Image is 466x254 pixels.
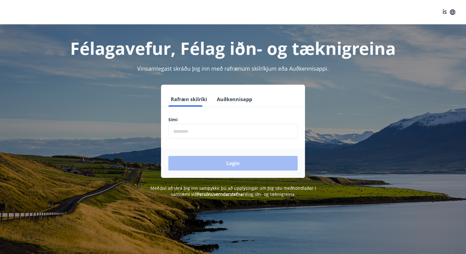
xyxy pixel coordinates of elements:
[150,185,316,197] span: Með því að skrá þig inn samþykkir þú að upplýsingar um þig séu meðhöndlaðar í samræmi við Félag i...
[168,117,298,123] label: Sími
[168,92,210,107] button: Rafræn skilríki
[137,65,329,72] span: Vinsamlegast skráðu þig inn með rafrænum skilríkjum eða Auðkennisappi.
[214,92,255,107] button: Auðkennisapp
[21,37,445,60] h1: Félagavefur, Félag iðn- og tæknigreina
[197,191,243,197] a: Persónuverndarstefna
[439,7,459,18] button: ÍS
